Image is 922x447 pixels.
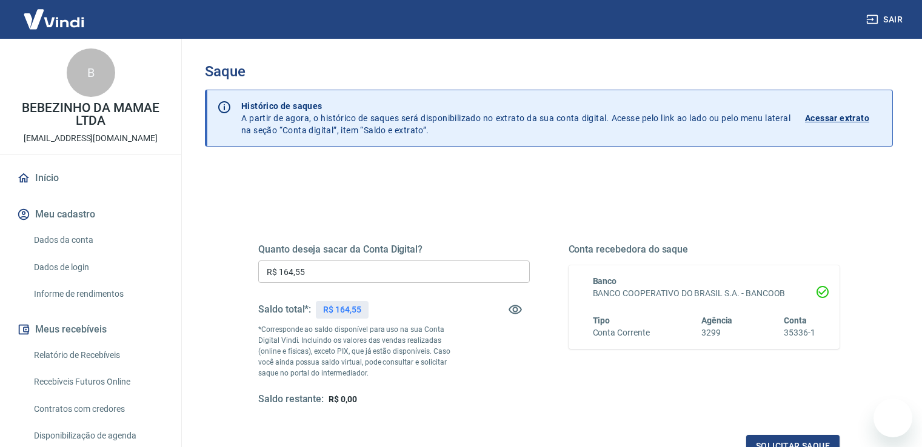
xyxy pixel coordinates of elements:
button: Sair [864,8,907,31]
button: Meu cadastro [15,201,167,228]
p: Acessar extrato [805,112,869,124]
h5: Saldo restante: [258,393,324,406]
p: A partir de agora, o histórico de saques será disponibilizado no extrato da sua conta digital. Ac... [241,100,790,136]
a: Recebíveis Futuros Online [29,369,167,394]
h5: Conta recebedora do saque [569,243,840,256]
div: B [67,48,115,97]
span: R$ 0,00 [329,394,357,404]
span: Tipo [593,316,610,325]
a: Contratos com credores [29,397,167,422]
a: Dados de login [29,255,167,280]
h6: 35336-1 [784,326,815,339]
p: *Corresponde ao saldo disponível para uso na sua Conta Digital Vindi. Incluindo os valores das ve... [258,324,462,379]
p: Histórico de saques [241,100,790,112]
a: Informe de rendimentos [29,282,167,306]
a: Dados da conta [29,228,167,253]
span: Agência [701,316,733,325]
a: Início [15,165,167,191]
span: Banco [593,276,617,286]
span: Conta [784,316,807,325]
h5: Quanto deseja sacar da Conta Digital? [258,243,530,256]
p: [EMAIL_ADDRESS][DOMAIN_NAME] [24,132,158,145]
h3: Saque [205,63,893,80]
h6: 3299 [701,326,733,339]
a: Acessar extrato [805,100,883,136]
img: Vindi [15,1,93,38]
p: R$ 164,55 [323,303,361,316]
button: Meus recebíveis [15,316,167,343]
h6: Conta Corrente [593,326,650,339]
iframe: Botão para abrir a janela de mensagens [874,399,912,437]
a: Relatório de Recebíveis [29,343,167,368]
h6: BANCO COOPERATIVO DO BRASIL S.A. - BANCOOB [593,287,816,300]
p: BEBEZINHO DA MAMAE LTDA [10,102,172,127]
h5: Saldo total*: [258,303,311,316]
